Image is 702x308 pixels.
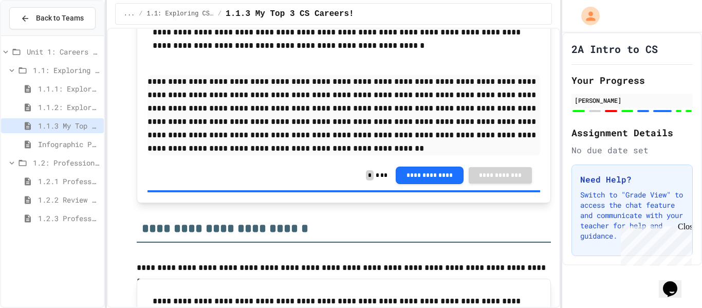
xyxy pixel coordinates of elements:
[571,125,693,140] h2: Assignment Details
[38,139,100,150] span: Infographic Project: Your favorite CS
[571,42,658,56] h1: 2A Intro to CS
[617,222,692,266] iframe: chat widget
[33,157,100,168] span: 1.2: Professional Communication
[33,65,100,76] span: 1.1: Exploring CS Careers
[139,10,142,18] span: /
[38,176,100,187] span: 1.2.1 Professional Communication
[9,7,96,29] button: Back to Teams
[580,190,684,241] p: Switch to "Grade View" to access the chat feature and communicate with your teacher for help and ...
[124,10,135,18] span: ...
[4,4,71,65] div: Chat with us now!Close
[38,120,100,131] span: 1.1.3 My Top 3 CS Careers!
[580,173,684,186] h3: Need Help?
[38,102,100,113] span: 1.1.2: Exploring CS Careers - Review
[226,8,354,20] span: 1.1.3 My Top 3 CS Careers!
[218,10,221,18] span: /
[570,4,602,28] div: My Account
[36,13,84,24] span: Back to Teams
[571,144,693,156] div: No due date set
[575,96,690,105] div: [PERSON_NAME]
[38,83,100,94] span: 1.1.1: Exploring CS Careers
[659,267,692,298] iframe: chat widget
[147,10,214,18] span: 1.1: Exploring CS Careers
[571,73,693,87] h2: Your Progress
[38,213,100,224] span: 1.2.3 Professional Communication Challenge
[38,194,100,205] span: 1.2.2 Review - Professional Communication
[27,46,100,57] span: Unit 1: Careers & Professionalism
